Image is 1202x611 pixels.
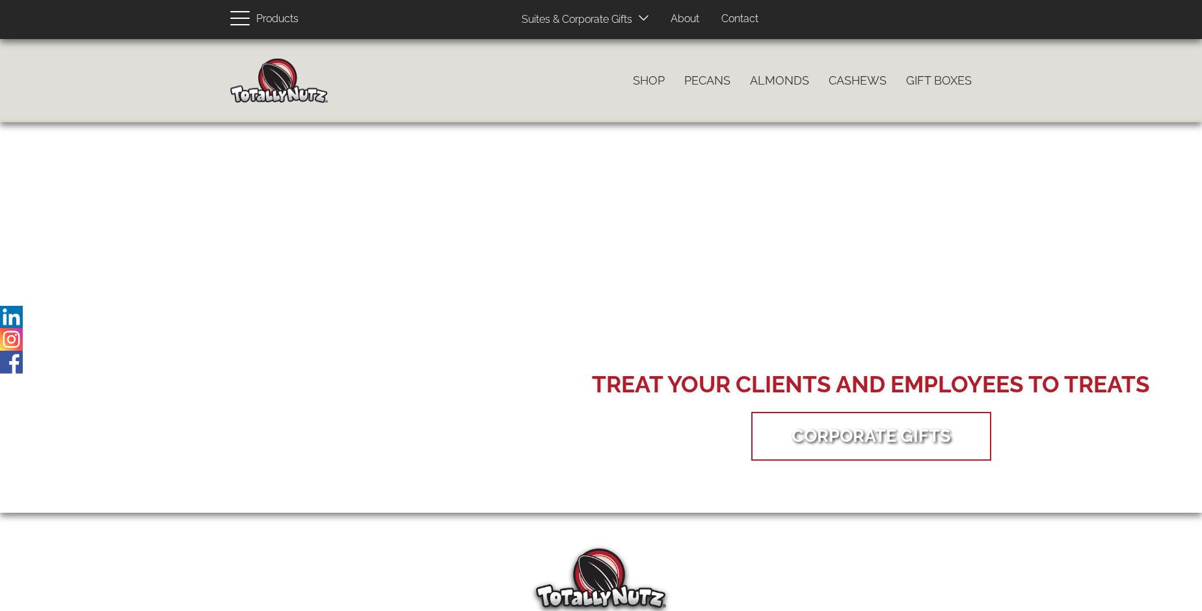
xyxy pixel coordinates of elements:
[592,368,1150,401] div: Treat your Clients and Employees to Treats
[819,67,896,94] a: Cashews
[740,67,819,94] a: Almonds
[661,7,709,32] a: About
[230,59,328,103] img: Home
[512,7,636,33] a: Suites & Corporate Gifts
[712,7,768,32] a: Contact
[256,10,299,29] span: Products
[674,67,740,94] a: Pecans
[772,415,970,456] a: Corporate Gifts
[536,549,666,608] img: Totally Nutz Logo
[623,67,674,94] a: Shop
[896,67,982,94] a: Gift Boxes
